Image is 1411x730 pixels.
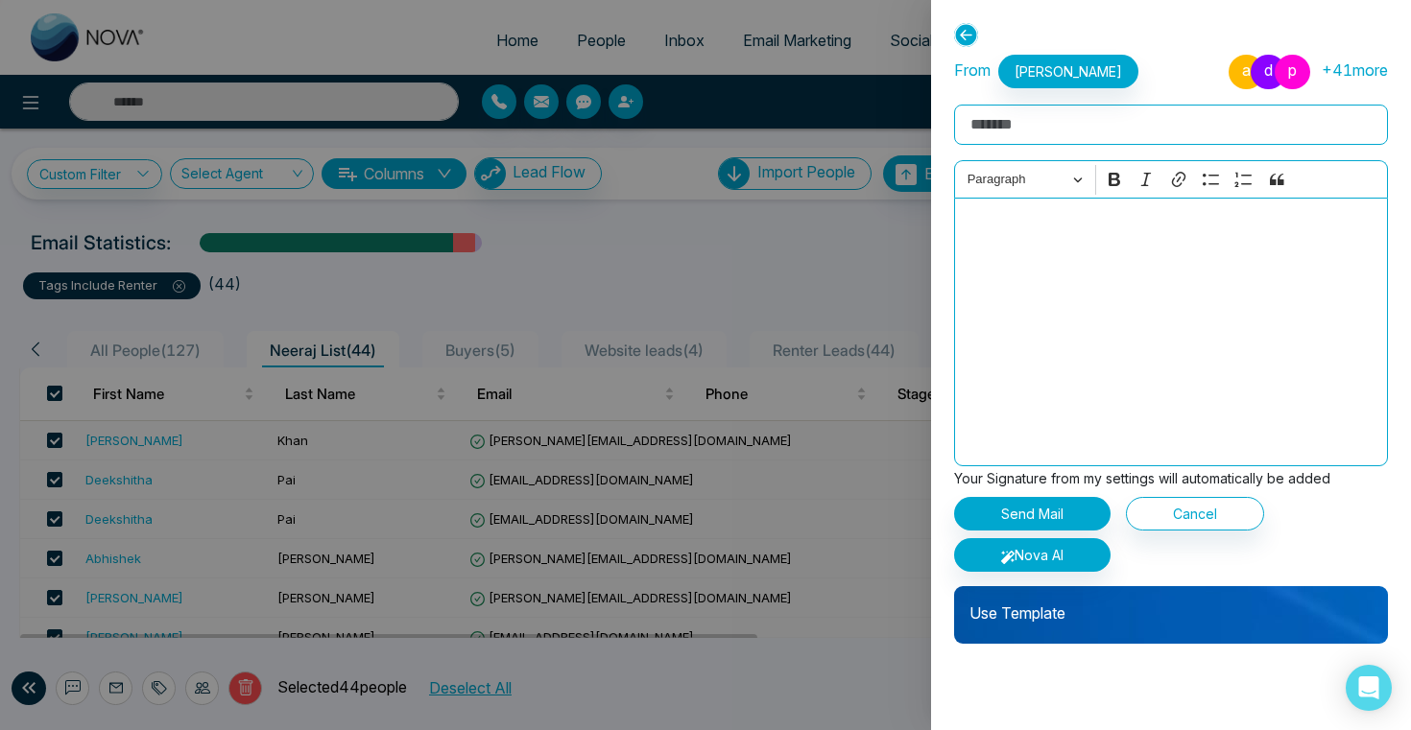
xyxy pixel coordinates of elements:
div: Editor editing area: main [954,198,1388,466]
button: Nova AI [954,538,1111,572]
button: Send Mail [954,497,1111,530]
p: From [954,55,1138,88]
span: Paragraph [968,168,1067,191]
div: Editor toolbar [954,160,1388,198]
button: Paragraph [959,165,1091,195]
span: p [1275,55,1310,89]
button: Cancel [1126,497,1264,530]
li: + 41 more [1322,59,1388,82]
span: a [1229,55,1264,89]
span: d [1251,55,1286,89]
small: Your Signature from my settings will automatically be added [954,470,1330,486]
span: [PERSON_NAME] [998,55,1138,88]
p: Use Template [954,586,1388,624]
div: Open Intercom Messenger [1346,665,1392,711]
